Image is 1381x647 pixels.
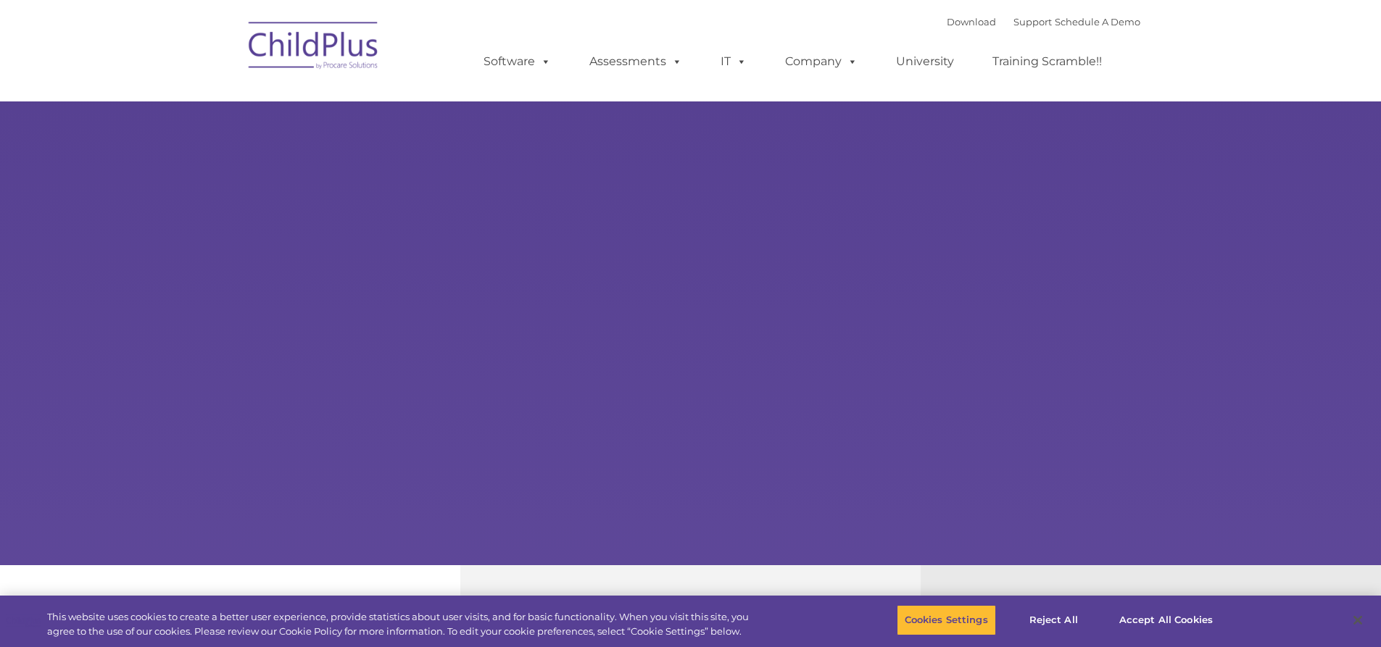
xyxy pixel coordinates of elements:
img: ChildPlus by Procare Solutions [241,12,386,84]
a: IT [706,47,761,76]
font: | [947,16,1140,28]
button: Accept All Cookies [1111,605,1221,635]
a: Software [469,47,565,76]
div: This website uses cookies to create a better user experience, provide statistics about user visit... [47,610,760,638]
a: Company [771,47,872,76]
button: Cookies Settings [897,605,996,635]
a: Download [947,16,996,28]
a: Assessments [575,47,697,76]
a: Support [1013,16,1052,28]
button: Close [1342,604,1374,636]
a: Training Scramble!! [978,47,1116,76]
button: Reject All [1008,605,1099,635]
a: Schedule A Demo [1055,16,1140,28]
a: University [882,47,969,76]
